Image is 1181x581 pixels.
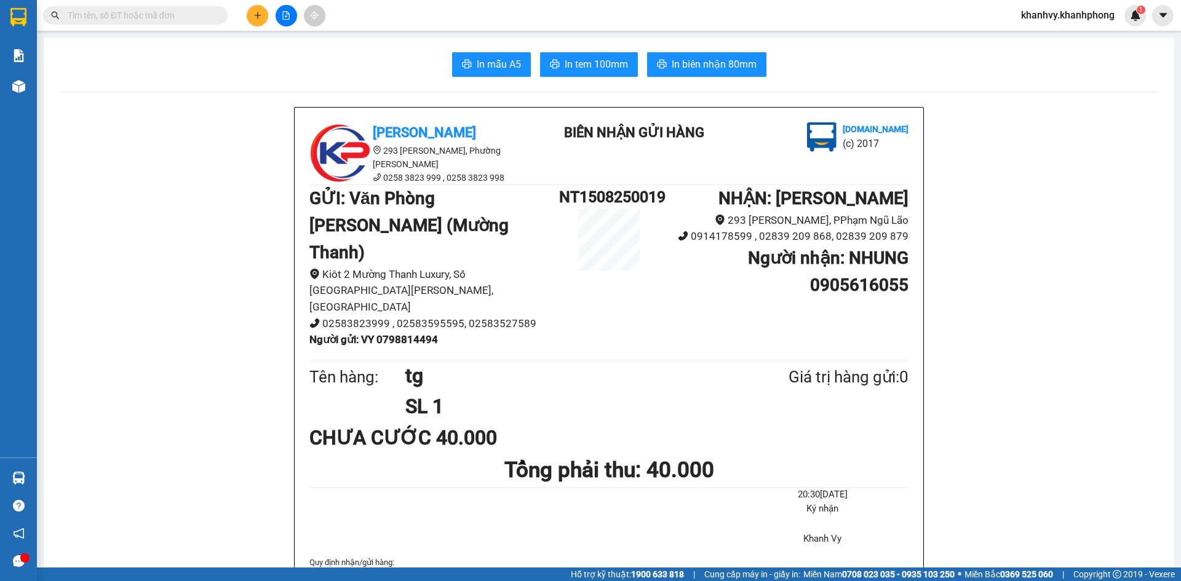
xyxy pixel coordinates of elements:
img: warehouse-icon [12,472,25,484]
span: question-circle [13,500,25,512]
span: | [693,567,695,581]
img: warehouse-icon [12,80,25,93]
b: [PERSON_NAME] [373,125,476,140]
span: khanhvy.khanhphong [1011,7,1124,23]
button: printerIn tem 100mm [540,52,638,77]
span: Miền Bắc [964,567,1053,581]
span: environment [309,269,320,279]
b: Người nhận : NHUNG 0905616055 [748,248,909,295]
h1: Tổng phải thu: 40.000 [309,453,909,487]
li: 293 [PERSON_NAME], PPhạm Ngũ Lão [659,212,909,229]
span: Hỗ trợ kỹ thuật: [571,567,684,581]
span: In biên nhận 80mm [672,57,757,72]
li: (c) 2017 [843,136,909,151]
sup: 1 [1137,6,1145,14]
span: phone [373,173,381,181]
span: printer [657,59,667,71]
button: plus [247,5,268,26]
li: 02583823999 , 02583595595, 02583527589 [309,315,559,332]
button: aim [304,5,325,26]
li: 0914178599 , 02839 209 868, 02839 209 879 [659,228,909,245]
li: 20:30[DATE] [737,488,909,502]
img: logo.jpg [807,122,837,152]
h1: tg [405,360,729,391]
span: phone [678,231,688,241]
li: Kiôt 2 Mường Thanh Luxury, Số [GEOGRAPHIC_DATA][PERSON_NAME], [GEOGRAPHIC_DATA] [309,266,559,315]
strong: 1900 633 818 [631,569,684,579]
span: ⚪️ [958,572,961,577]
h1: NT1508250019 [559,185,659,209]
strong: 0369 525 060 [1000,569,1053,579]
span: In tem 100mm [565,57,628,72]
input: Tìm tên, số ĐT hoặc mã đơn [68,9,213,22]
span: environment [715,215,725,225]
li: 293 [PERSON_NAME], Phường [PERSON_NAME] [309,144,531,171]
span: environment [373,146,381,154]
span: printer [462,59,472,71]
span: message [13,555,25,567]
span: printer [550,59,560,71]
span: 1 [1139,6,1143,14]
span: file-add [282,11,290,20]
div: Tên hàng: [309,365,405,390]
span: search [51,11,60,20]
img: solution-icon [12,49,25,62]
h1: SL 1 [405,391,729,422]
span: notification [13,528,25,539]
b: Người gửi : VY 0798814494 [309,333,438,346]
span: aim [310,11,319,20]
span: In mẫu A5 [477,57,521,72]
span: phone [309,318,320,328]
strong: 0708 023 035 - 0935 103 250 [842,569,955,579]
b: GỬI : Văn Phòng [PERSON_NAME] (Mường Thanh) [309,188,509,263]
li: 0258 3823 999 , 0258 3823 998 [309,171,531,184]
span: caret-down [1158,10,1169,21]
button: printerIn biên nhận 80mm [647,52,766,77]
div: Giá trị hàng gửi: 0 [729,365,909,390]
span: plus [253,11,262,20]
b: NHẬN : [PERSON_NAME] [718,188,909,208]
div: CHƯA CƯỚC 40.000 [309,422,507,453]
span: Miền Nam [803,567,955,581]
b: BIÊN NHẬN GỬI HÀNG [564,125,704,140]
span: copyright [1113,570,1121,579]
img: logo-vxr [10,8,26,26]
button: printerIn mẫu A5 [452,52,531,77]
button: file-add [276,5,297,26]
b: [DOMAIN_NAME] [843,124,909,134]
span: | [1062,567,1064,581]
img: logo.jpg [309,122,371,184]
span: Cung cấp máy in - giấy in: [704,567,800,581]
li: Ký nhận [737,502,909,516]
li: Khanh Vy [737,532,909,547]
button: caret-down [1152,5,1174,26]
img: icon-new-feature [1130,10,1141,21]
